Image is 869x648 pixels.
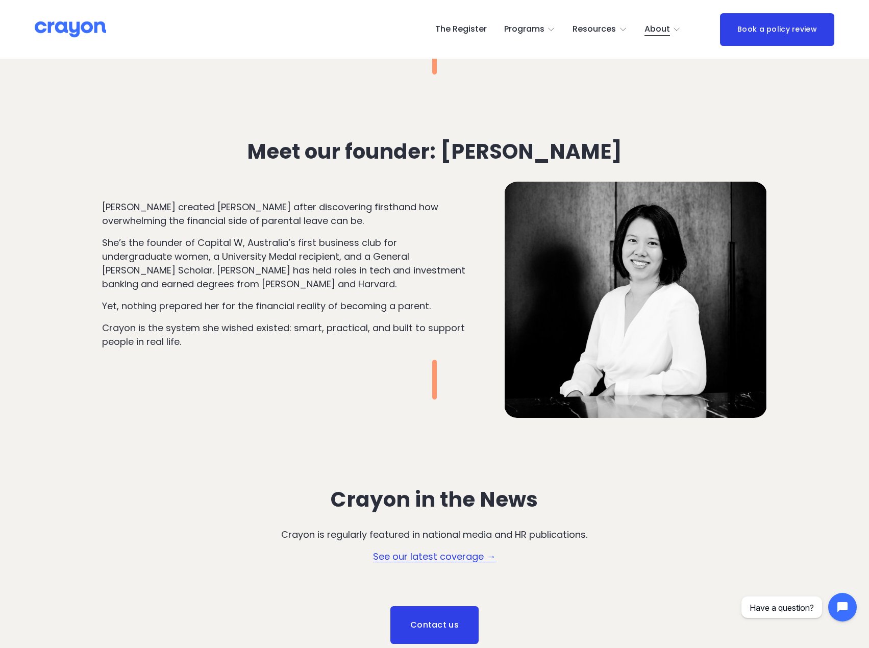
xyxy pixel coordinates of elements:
[504,22,544,37] span: Programs
[102,200,465,228] p: [PERSON_NAME] created [PERSON_NAME] after discovering firsthand how overwhelming the financial si...
[247,137,622,166] strong: Meet our founder: [PERSON_NAME]
[573,22,616,37] span: Resources
[203,528,666,541] p: Crayon is regularly featured in national media and HR publications.
[720,13,834,46] a: Book a policy review
[435,21,487,38] a: The Register
[102,236,465,291] p: She’s the founder of Capital W, Australia’s first business club for undergraduate women, a Univer...
[390,606,479,644] a: Contact us
[102,321,465,348] p: Crayon is the system she wished existed: smart, practical, and built to support people in real life.
[331,485,538,514] strong: Crayon in the News
[504,21,556,38] a: folder dropdown
[644,21,681,38] a: folder dropdown
[573,21,627,38] a: folder dropdown
[373,550,495,563] a: See our latest coverage →
[102,299,465,313] p: Yet, nothing prepared her for the financial reality of becoming a parent.
[644,22,670,37] span: About
[35,20,106,38] img: Crayon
